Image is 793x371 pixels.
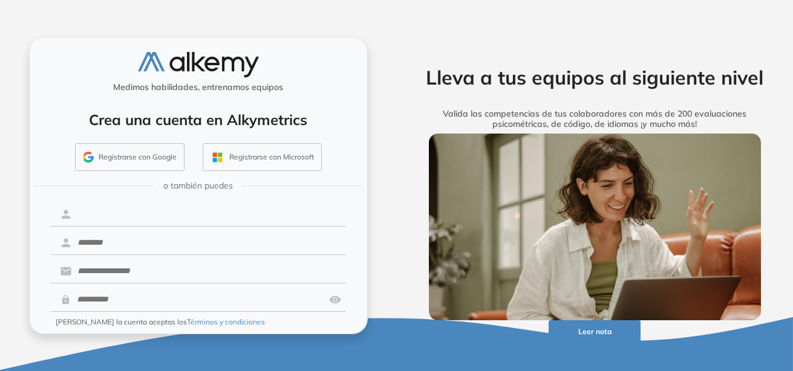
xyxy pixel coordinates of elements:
[411,109,780,129] h5: Valida las competencias de tus colaboradores con más de 200 evaluaciones psicométricas, de código...
[429,134,761,320] img: img-more-info
[34,82,362,92] h5: Medimos habilidades, entrenamos equipos
[187,317,265,327] button: Términos y condiciones
[210,150,224,164] img: OUTLOOK_ICON
[56,317,265,327] span: [PERSON_NAME] la cuenta aceptas los
[411,66,780,89] h2: Lleva a tus equipos al siguiente nivel
[45,111,351,129] h4: Crea una cuenta en Alkymetrics
[329,288,341,311] img: asd
[549,320,641,344] button: Leer nota
[75,143,184,171] button: Registrarse con Google
[138,52,259,77] img: logo-alkemy
[83,152,94,163] img: GMAIL_ICON
[203,143,322,171] button: Registrarse con Microsoft
[163,179,233,192] span: o también puedes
